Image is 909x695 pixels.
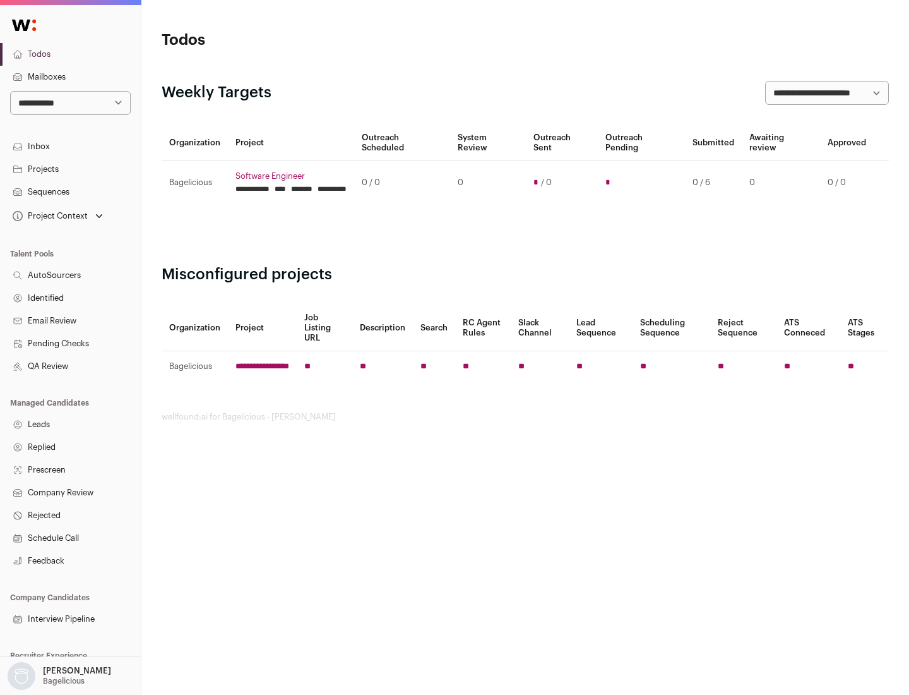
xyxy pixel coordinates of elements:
p: Bagelicious [43,676,85,686]
p: [PERSON_NAME] [43,666,111,676]
th: Outreach Sent [526,125,598,161]
span: / 0 [541,178,552,188]
img: nopic.png [8,662,35,690]
th: Scheduling Sequence [633,305,710,351]
th: Outreach Pending [598,125,684,161]
img: Wellfound [5,13,43,38]
th: Organization [162,125,228,161]
td: 0 / 6 [685,161,742,205]
td: 0 / 0 [354,161,450,205]
th: Outreach Scheduled [354,125,450,161]
button: Open dropdown [10,207,105,225]
th: Submitted [685,125,742,161]
div: Project Context [10,211,88,221]
th: ATS Conneced [776,305,840,351]
td: 0 [742,161,820,205]
th: Project [228,305,297,351]
th: Organization [162,305,228,351]
th: Project [228,125,354,161]
td: 0 [450,161,525,205]
td: Bagelicious [162,161,228,205]
footer: wellfound:ai for Bagelicious - [PERSON_NAME] [162,412,889,422]
th: System Review [450,125,525,161]
h1: Todos [162,30,404,51]
h2: Misconfigured projects [162,265,889,285]
th: Slack Channel [511,305,569,351]
a: Software Engineer [235,171,347,181]
th: Reject Sequence [710,305,777,351]
th: Approved [820,125,874,161]
td: Bagelicious [162,351,228,382]
th: Description [352,305,413,351]
th: Job Listing URL [297,305,352,351]
th: Search [413,305,455,351]
th: ATS Stages [840,305,889,351]
button: Open dropdown [5,662,114,690]
th: Lead Sequence [569,305,633,351]
h2: Weekly Targets [162,83,271,103]
th: RC Agent Rules [455,305,510,351]
td: 0 / 0 [820,161,874,205]
th: Awaiting review [742,125,820,161]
